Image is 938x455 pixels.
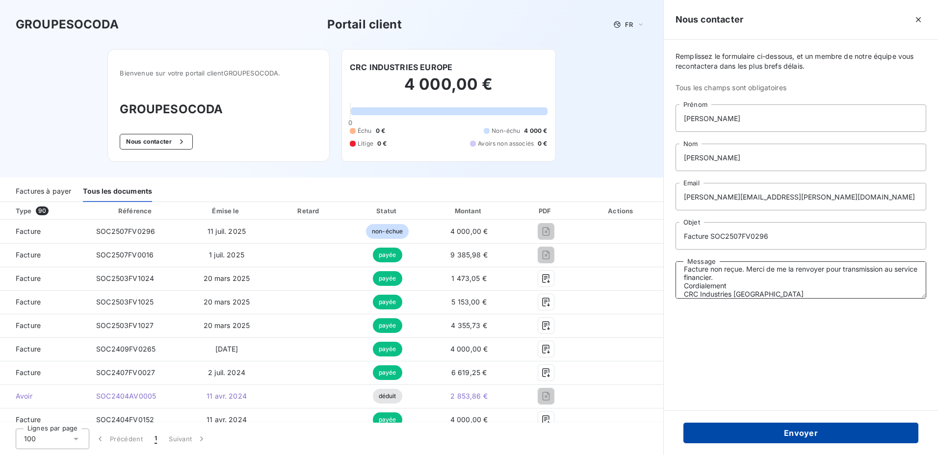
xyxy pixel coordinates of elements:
span: 5 153,00 € [451,298,487,306]
span: SOC2507FV0296 [96,227,155,235]
div: Retard [272,206,347,216]
span: 4 000,00 € [450,227,488,235]
div: Montant [428,206,510,216]
h3: GROUPESOCODA [120,101,317,118]
span: 2 juil. 2024 [208,368,245,377]
span: SOC2409FV0265 [96,345,156,353]
span: 2 853,86 € [450,392,488,400]
span: SOC2503FV1025 [96,298,154,306]
span: payée [373,295,402,309]
span: déduit [373,389,402,404]
div: Factures à payer [16,181,71,202]
span: payée [373,365,402,380]
span: 4 355,73 € [451,321,487,329]
span: 9 385,98 € [450,251,488,259]
span: payée [373,318,402,333]
span: non-échue [366,224,409,239]
span: Bienvenue sur votre portail client GROUPESOCODA . [120,69,317,77]
span: SOC2503FV1024 [96,274,154,282]
span: Facture [8,297,80,307]
span: Remplissez le formulaire ci-dessous, et un membre de notre équipe vous recontactera dans les plus... [676,51,926,71]
div: Statut [351,206,424,216]
span: 100 [24,434,36,444]
span: 0 € [376,126,385,135]
span: Facture [8,250,80,260]
span: SOC2507FV0016 [96,251,154,259]
h3: GROUPESOCODA [16,16,119,33]
span: Avoir [8,391,80,401]
button: 1 [149,429,163,449]
span: 11 juil. 2025 [208,227,246,235]
span: 11 avr. 2024 [207,392,247,400]
span: Échu [358,126,372,135]
div: Type [10,206,86,216]
div: Actions [582,206,661,216]
span: Facture [8,227,80,236]
input: placeholder [676,104,926,132]
span: 0 [348,119,352,126]
span: Non-échu [492,126,520,135]
span: Facture [8,368,80,378]
span: Tous les champs sont obligatoires [676,83,926,93]
span: 0 € [377,139,387,148]
span: 20 mars 2025 [204,321,250,329]
span: FR [625,21,633,28]
span: 90 [36,206,49,215]
span: Facture [8,344,80,354]
span: 11 avr. 2024 [207,415,247,424]
span: payée [373,412,402,427]
div: Émise le [185,206,267,216]
span: SOC2404AV0005 [96,392,156,400]
span: 4 000,00 € [450,345,488,353]
span: 1 juil. 2025 [209,251,244,259]
span: SOC2404FV0152 [96,415,154,424]
span: payée [373,342,402,356]
button: Nous contacter [120,134,192,150]
h2: 4 000,00 € [350,75,547,104]
span: [DATE] [215,345,238,353]
button: Précédent [89,429,149,449]
h5: Nous contacter [676,13,743,26]
input: placeholder [676,144,926,171]
input: placeholder [676,183,926,210]
span: 1 [155,434,157,444]
span: SOC2407FV0027 [96,368,155,377]
div: Tous les documents [83,181,152,202]
textarea: Bonjour, Facture non reçue. Merci de me la renvoyer pour transmission au service financier. Cordi... [676,261,926,299]
h6: CRC INDUSTRIES EUROPE [350,61,452,73]
span: 6 619,25 € [451,368,487,377]
span: 1 473,05 € [451,274,487,282]
span: 20 mars 2025 [204,298,250,306]
span: 0 € [538,139,547,148]
div: PDF [514,206,578,216]
span: 4 000 € [524,126,547,135]
span: 20 mars 2025 [204,274,250,282]
h3: Portail client [327,16,402,33]
span: 4 000,00 € [450,415,488,424]
span: Facture [8,274,80,283]
span: payée [373,248,402,262]
button: Envoyer [683,423,918,443]
span: payée [373,271,402,286]
span: Litige [358,139,373,148]
span: Avoirs non associés [478,139,534,148]
button: Suivant [163,429,212,449]
span: Facture [8,415,80,425]
input: placeholder [676,222,926,250]
span: Facture [8,321,80,330]
div: Référence [118,207,152,215]
span: SOC2503FV1027 [96,321,154,329]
